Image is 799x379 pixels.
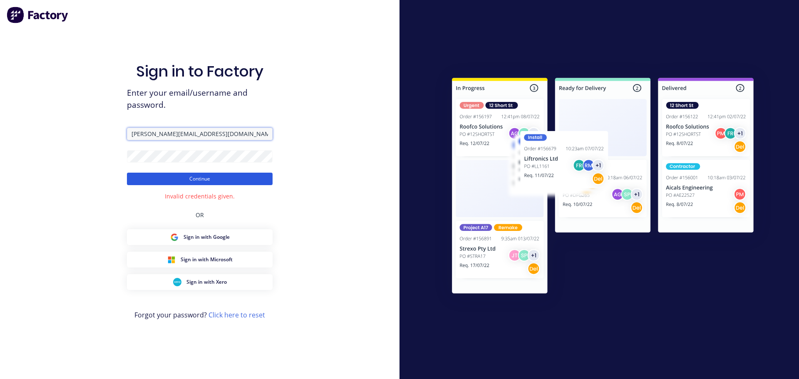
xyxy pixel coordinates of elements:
span: Sign in with Xero [186,278,227,286]
a: Click here to reset [208,310,265,320]
div: OR [196,201,204,229]
img: Factory [7,7,69,23]
button: Continue [127,173,273,185]
img: Google Sign in [170,233,179,241]
div: Invalid credentials given. [165,192,235,201]
span: Sign in with Google [184,233,230,241]
span: Forgot your password? [134,310,265,320]
button: Google Sign inSign in with Google [127,229,273,245]
span: Enter your email/username and password. [127,87,273,111]
img: Sign in [434,61,772,313]
h1: Sign in to Factory [136,62,263,80]
input: Email/Username [127,128,273,140]
img: Microsoft Sign in [167,255,176,264]
button: Xero Sign inSign in with Xero [127,274,273,290]
button: Microsoft Sign inSign in with Microsoft [127,252,273,268]
img: Xero Sign in [173,278,181,286]
span: Sign in with Microsoft [181,256,233,263]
